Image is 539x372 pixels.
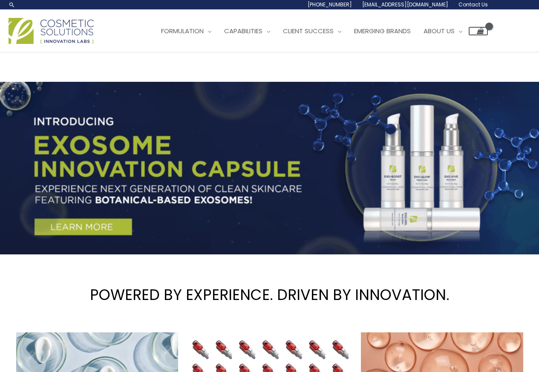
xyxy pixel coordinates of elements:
span: Formulation [161,26,204,35]
a: Emerging Brands [348,18,417,44]
img: Cosmetic Solutions Logo [9,18,94,44]
span: Contact Us [458,1,488,8]
nav: Site Navigation [148,18,488,44]
a: Capabilities [218,18,277,44]
a: Formulation [155,18,218,44]
a: Client Success [277,18,348,44]
span: [EMAIL_ADDRESS][DOMAIN_NAME] [362,1,448,8]
a: About Us [417,18,469,44]
span: [PHONE_NUMBER] [308,1,352,8]
span: Capabilities [224,26,262,35]
span: Client Success [283,26,334,35]
a: Search icon link [9,1,15,8]
a: View Shopping Cart, empty [469,27,488,35]
span: About Us [424,26,455,35]
span: Emerging Brands [354,26,411,35]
